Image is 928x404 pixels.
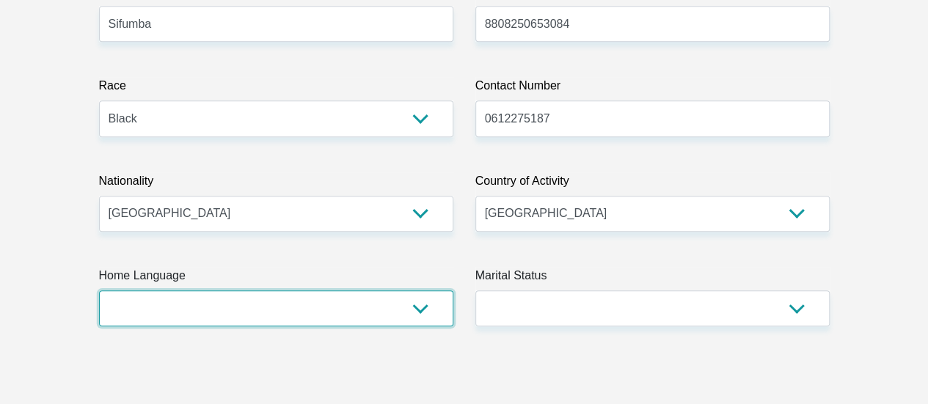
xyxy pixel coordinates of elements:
label: Home Language [99,267,453,290]
label: Country of Activity [475,172,830,196]
label: Marital Status [475,267,830,290]
label: Race [99,77,453,100]
input: Contact Number [475,100,830,136]
input: Surname [99,6,453,42]
label: Nationality [99,172,453,196]
input: ID Number [475,6,830,42]
label: Contact Number [475,77,830,100]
